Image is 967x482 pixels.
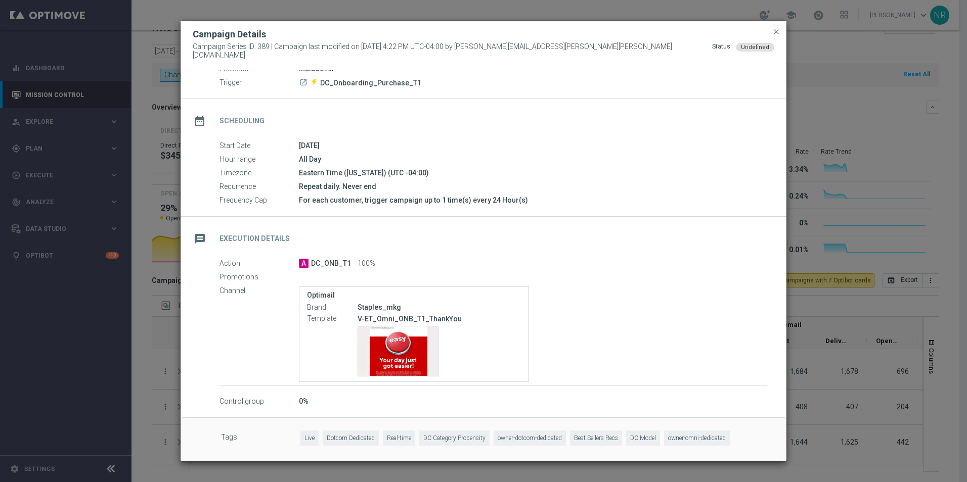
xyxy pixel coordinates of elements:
[193,42,712,60] span: Campaign Series ID: 389 | Campaign last modified on [DATE] 4:22 PM UTC-04:00 by [PERSON_NAME][EMA...
[221,430,300,446] label: Tags
[307,303,358,312] label: Brand
[191,230,209,248] i: message
[772,28,780,36] span: close
[219,182,299,191] label: Recurrence
[741,44,769,51] span: Undefined
[219,155,299,164] label: Hour range
[358,259,375,268] span: 100%
[219,116,265,126] h2: Scheduling
[219,259,299,268] label: Action
[299,78,308,87] a: launch
[219,273,299,282] label: Promotions
[191,112,209,130] i: date_range
[299,140,767,151] div: [DATE]
[358,314,521,323] p: V-ET_Omni_ONB_T1_ThankYou
[664,430,730,446] span: owner-omni-dedicated
[736,42,774,51] colored-tag: Undefined
[193,28,266,40] h2: Campaign Details
[299,259,309,268] span: A
[299,78,307,86] i: launch
[570,430,622,446] span: Best Sellers Recs
[712,42,732,60] div: Status:
[320,78,421,87] span: DC_Onboarding_Purchase_T1
[419,430,490,446] span: DC Category Propensity
[219,78,299,87] label: Trigger
[323,430,379,446] span: Dotcom Dedicated
[219,169,299,178] label: Timezone
[626,430,660,446] span: DC Model
[358,302,521,312] div: Staples_mkg
[299,181,767,191] div: Repeat daily. Never end
[219,286,299,296] label: Channel
[311,259,351,268] span: DC_ONB_T1
[299,168,767,178] div: Eastern Time ([US_STATE]) (UTC -04:00)
[219,234,290,244] h2: Execution Details
[299,396,767,406] div: 0%
[307,314,358,323] label: Template
[494,430,566,446] span: owner-dotcom-dedicated
[299,154,767,164] div: All Day
[300,430,319,446] span: Live
[307,291,521,300] label: Optimail
[219,397,299,406] label: Control group
[219,196,299,205] label: Frequency Cap
[219,141,299,151] label: Start Date
[383,430,415,446] span: Real-time
[299,195,767,205] div: For each customer, trigger campaign up to 1 time(s) every 24 Hour(s)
